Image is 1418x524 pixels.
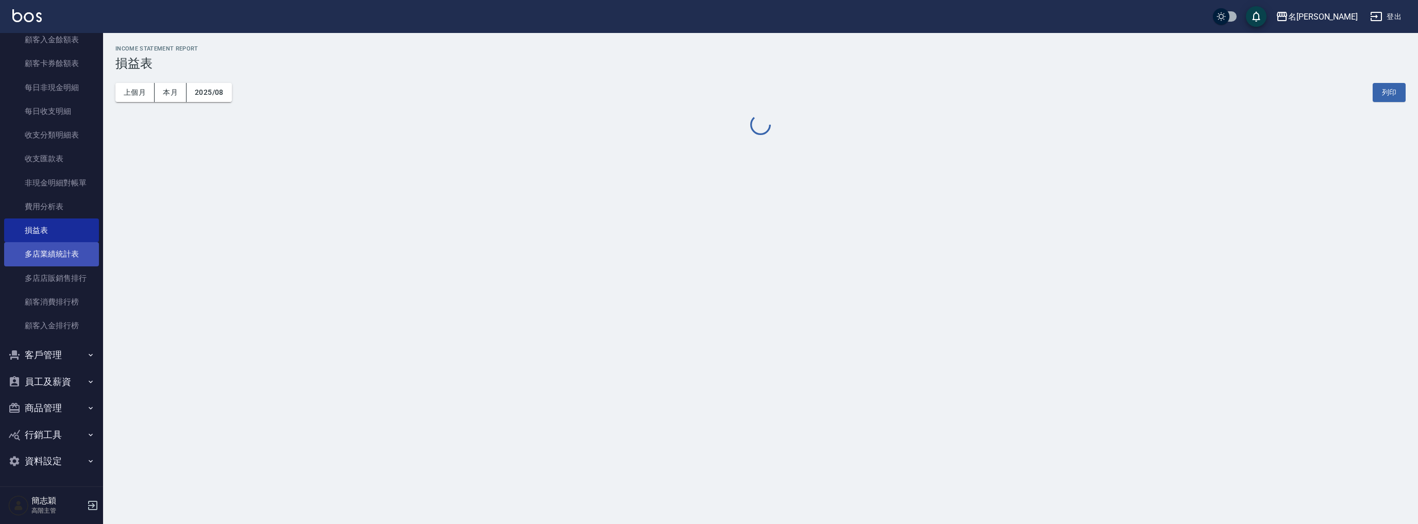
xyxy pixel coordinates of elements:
[4,342,99,368] button: 客戶管理
[4,421,99,448] button: 行銷工具
[4,314,99,337] a: 顧客入金排行榜
[4,290,99,314] a: 顧客消費排行榜
[4,195,99,218] a: 費用分析表
[4,242,99,266] a: 多店業績統計表
[4,266,99,290] a: 多店店販銷售排行
[4,99,99,123] a: 每日收支明細
[4,368,99,395] button: 員工及薪資
[4,171,99,195] a: 非現金明細對帳單
[31,506,84,515] p: 高階主管
[4,76,99,99] a: 每日非現金明細
[1272,6,1362,27] button: 名[PERSON_NAME]
[4,123,99,147] a: 收支分類明細表
[1246,6,1267,27] button: save
[8,495,29,516] img: Person
[115,56,1406,71] h3: 損益表
[4,218,99,242] a: 損益表
[4,448,99,475] button: 資料設定
[187,83,232,102] button: 2025/08
[155,83,187,102] button: 本月
[4,395,99,421] button: 商品管理
[1366,7,1406,26] button: 登出
[1288,10,1358,23] div: 名[PERSON_NAME]
[31,496,84,506] h5: 簡志穎
[1373,83,1406,102] button: 列印
[12,9,42,22] img: Logo
[115,45,1406,52] h2: Income Statement Report
[4,147,99,171] a: 收支匯款表
[115,83,155,102] button: 上個月
[4,28,99,52] a: 顧客入金餘額表
[4,52,99,75] a: 顧客卡券餘額表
